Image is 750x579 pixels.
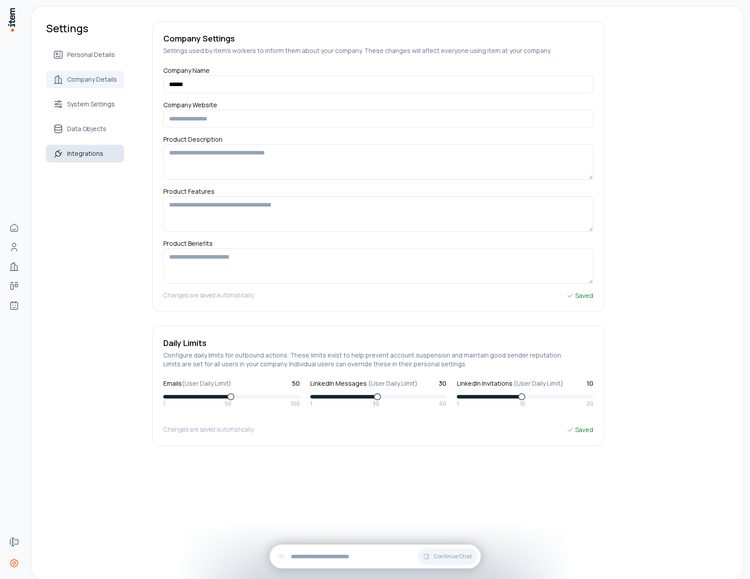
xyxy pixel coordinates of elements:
span: (User Daily Limit) [514,379,563,387]
span: Company Details [67,75,117,84]
a: Agents [5,297,23,314]
span: 20 [587,400,593,407]
a: System Settings [46,95,124,113]
div: Saved [566,425,593,435]
h5: Daily Limits [163,337,593,349]
span: 60 [439,400,446,407]
img: Item Brain Logo [7,7,16,32]
a: Companies [5,258,23,275]
span: 10 [520,400,525,407]
label: LinkedIn Invitations [457,379,563,388]
a: Contacts [5,238,23,256]
label: Emails [163,379,231,388]
span: 30 [439,379,446,388]
h1: Settings [46,21,124,35]
a: Personal Details [46,46,124,64]
a: Home [5,219,23,237]
span: 50 [225,400,231,407]
h5: Changes are saved automatically [163,291,254,301]
a: Data Objects [46,120,124,138]
label: Product Description [163,135,222,147]
span: 1 [457,400,459,407]
label: Company Name [163,66,210,78]
div: Continue Chat [270,545,481,568]
h5: Changes are saved automatically [163,425,254,435]
h5: Configure daily limits for outbound actions. These limits exist to help prevent account suspensio... [163,351,593,368]
span: 1 [163,400,165,407]
span: Continue Chat [433,553,472,560]
span: 1 [310,400,312,407]
span: 30 [373,400,379,407]
label: Company Website [163,101,217,113]
a: Settings [5,554,23,572]
label: Product Features [163,187,215,201]
span: Integrations [67,149,103,158]
button: Continue Chat [418,548,477,565]
label: Product Benefits [163,239,213,251]
span: Personal Details [67,50,115,59]
span: (User Daily Limit) [368,379,418,387]
span: Data Objects [67,124,106,133]
span: System Settings [67,100,115,109]
span: (User Daily Limit) [182,379,231,387]
a: Company Details [46,71,124,88]
h5: Company Settings [163,32,593,45]
span: 50 [292,379,300,388]
span: 10 [587,379,593,388]
label: LinkedIn Messages [310,379,418,388]
a: deals [5,277,23,295]
h5: Settings used by item's workers to inform them about your company. These changes will affect ever... [163,46,593,55]
a: Forms [5,533,23,551]
div: Saved [566,291,593,301]
span: 100 [291,400,300,407]
a: Integrations [46,145,124,162]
